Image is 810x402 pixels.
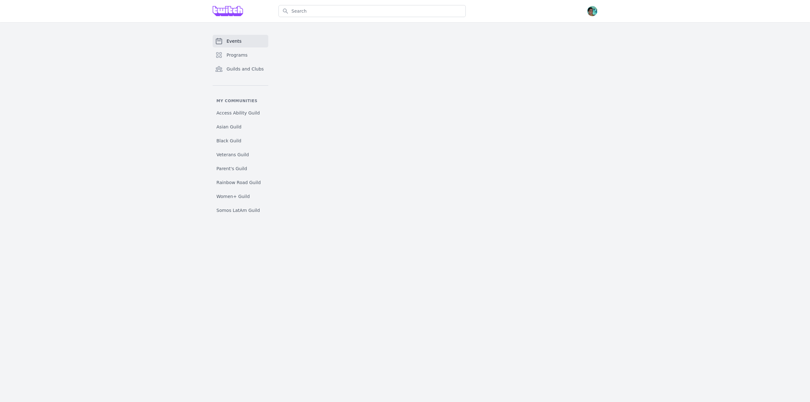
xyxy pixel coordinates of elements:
a: Parent's Guild [213,163,268,174]
a: Asian Guild [213,121,268,133]
a: Access Ability Guild [213,107,268,119]
span: Access Ability Guild [216,110,260,116]
input: Search [278,5,466,17]
a: Veterans Guild [213,149,268,160]
nav: Sidebar [213,35,268,216]
span: Somos LatAm Guild [216,207,260,213]
a: Events [213,35,268,47]
a: Rainbow Road Guild [213,177,268,188]
span: Rainbow Road Guild [216,179,261,186]
p: My communities [213,98,268,103]
span: Guilds and Clubs [227,66,264,72]
span: Women+ Guild [216,193,250,200]
span: Asian Guild [216,124,241,130]
img: Grove [213,6,243,16]
span: Black Guild [216,138,241,144]
span: Programs [227,52,247,58]
span: Parent's Guild [216,165,247,172]
span: Events [227,38,241,44]
a: Guilds and Clubs [213,63,268,75]
span: Veterans Guild [216,152,249,158]
a: Women+ Guild [213,191,268,202]
a: Black Guild [213,135,268,146]
a: Somos LatAm Guild [213,205,268,216]
a: Programs [213,49,268,61]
